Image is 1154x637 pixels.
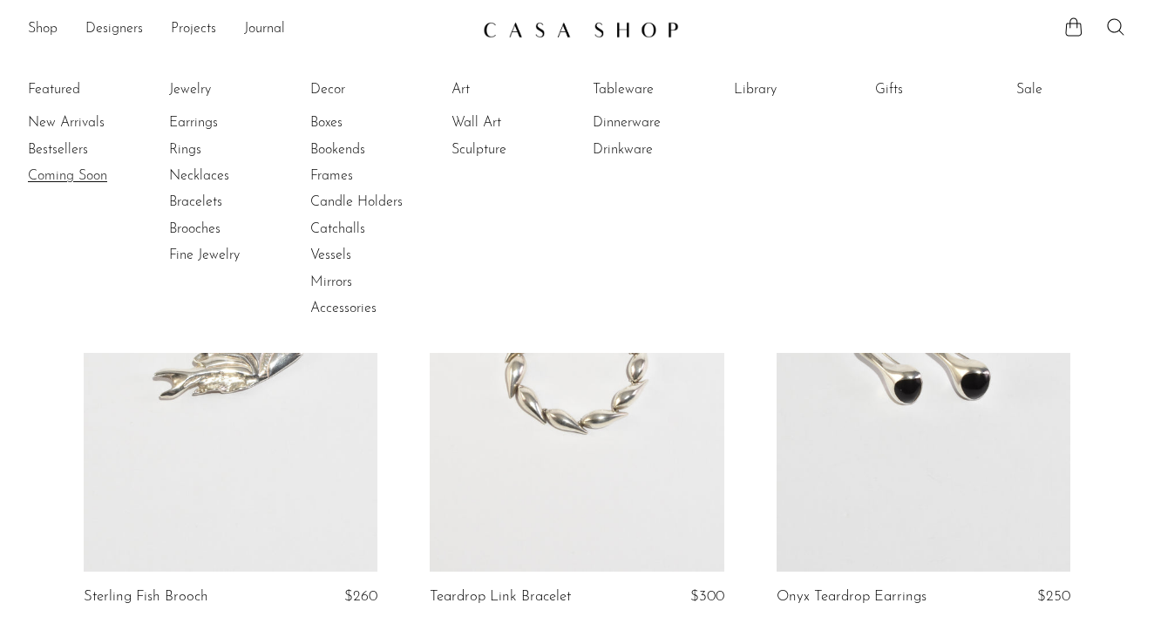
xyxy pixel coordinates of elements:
[310,113,441,132] a: Boxes
[28,166,159,186] a: Coming Soon
[593,140,723,159] a: Drinkware
[344,589,377,604] span: $260
[690,589,724,604] span: $300
[169,80,300,99] a: Jewelry
[310,80,441,99] a: Decor
[593,80,723,99] a: Tableware
[451,140,582,159] a: Sculpture
[169,77,300,269] ul: Jewelry
[169,113,300,132] a: Earrings
[734,77,865,110] ul: Library
[84,589,208,605] a: Sterling Fish Brooch
[734,80,865,99] a: Library
[310,77,441,322] ul: Decor
[310,193,441,212] a: Candle Holders
[310,273,441,292] a: Mirrors
[169,246,300,265] a: Fine Jewelry
[593,113,723,132] a: Dinnerware
[244,18,285,41] a: Journal
[28,113,159,132] a: New Arrivals
[451,80,582,99] a: Art
[593,77,723,163] ul: Tableware
[169,140,300,159] a: Rings
[875,80,1006,99] a: Gifts
[1016,80,1147,99] a: Sale
[1016,77,1147,110] ul: Sale
[777,589,927,605] a: Onyx Teardrop Earrings
[451,113,582,132] a: Wall Art
[1037,589,1070,604] span: $250
[310,246,441,265] a: Vessels
[28,15,469,44] nav: Desktop navigation
[28,140,159,159] a: Bestsellers
[310,166,441,186] a: Frames
[85,18,143,41] a: Designers
[169,220,300,239] a: Brooches
[875,77,1006,110] ul: Gifts
[169,166,300,186] a: Necklaces
[171,18,216,41] a: Projects
[28,15,469,44] ul: NEW HEADER MENU
[430,589,571,605] a: Teardrop Link Bracelet
[310,140,441,159] a: Bookends
[451,77,582,163] ul: Art
[28,110,159,189] ul: Featured
[310,220,441,239] a: Catchalls
[169,193,300,212] a: Bracelets
[310,299,441,318] a: Accessories
[28,18,58,41] a: Shop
